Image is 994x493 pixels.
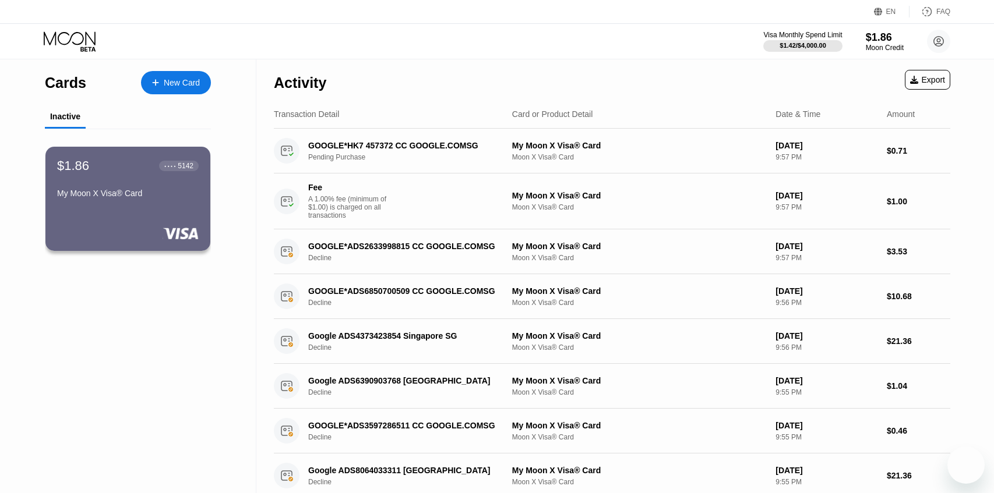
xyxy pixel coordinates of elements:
[308,153,514,161] div: Pending Purchase
[308,331,500,341] div: Google ADS4373423854 Singapore SG
[887,197,950,206] div: $1.00
[274,75,326,91] div: Activity
[308,466,500,475] div: Google ADS8064033311 [GEOGRAPHIC_DATA]
[887,471,950,480] div: $21.36
[308,421,500,430] div: GOOGLE*ADS3597286511 CC GOOGLE.COMSG
[512,141,766,150] div: My Moon X Visa® Card
[512,343,766,352] div: Moon X Visa® Card
[45,75,86,91] div: Cards
[512,299,766,307] div: Moon X Visa® Card
[57,189,199,198] div: My Moon X Visa® Card
[512,286,766,296] div: My Moon X Visa® Card
[910,6,950,17] div: FAQ
[905,70,950,90] div: Export
[763,31,842,52] div: Visa Monthly Spend Limit$1.42/$4,000.00
[886,8,896,16] div: EN
[776,242,877,251] div: [DATE]
[50,112,80,121] div: Inactive
[874,6,910,17] div: EN
[57,158,89,173] div: $1.86
[164,78,200,88] div: New Card
[274,229,950,274] div: GOOGLE*ADS2633998815 CC GOOGLE.COMSGDeclineMy Moon X Visa® CardMoon X Visa® Card[DATE]9:57 PM$3.53
[776,331,877,341] div: [DATE]
[274,109,339,119] div: Transaction Detail
[274,319,950,364] div: Google ADS4373423854 Singapore SGDeclineMy Moon X Visa® CardMoon X Visa® Card[DATE]9:56 PM$21.36
[308,195,396,219] div: A 1.00% fee (minimum of $1.00) is charged on all transactions
[512,254,766,262] div: Moon X Visa® Card
[776,286,877,296] div: [DATE]
[512,203,766,211] div: Moon X Visa® Card
[308,183,390,192] div: Fee
[308,286,500,296] div: GOOGLE*ADS6850700509 CC GOOGLE.COMSG
[512,331,766,341] div: My Moon X Visa® Card
[947,446,985,484] iframe: Button to launch messaging window
[866,44,904,52] div: Moon Credit
[512,109,593,119] div: Card or Product Detail
[776,343,877,352] div: 9:56 PM
[45,147,210,251] div: $1.86● ● ● ●5142My Moon X Visa® Card
[776,141,877,150] div: [DATE]
[776,421,877,430] div: [DATE]
[763,31,842,39] div: Visa Monthly Spend Limit
[776,376,877,385] div: [DATE]
[512,376,766,385] div: My Moon X Visa® Card
[308,433,514,441] div: Decline
[512,433,766,441] div: Moon X Visa® Card
[887,247,950,256] div: $3.53
[141,71,211,94] div: New Card
[776,478,877,486] div: 9:55 PM
[274,129,950,173] div: GOOGLE*HK7 457372 CC GOOGLE.COMSGPending PurchaseMy Moon X Visa® CardMoon X Visa® Card[DATE]9:57 ...
[164,164,176,168] div: ● ● ● ●
[866,31,904,52] div: $1.86Moon Credit
[910,75,945,84] div: Export
[308,242,500,251] div: GOOGLE*ADS2633998815 CC GOOGLE.COMSG
[308,478,514,486] div: Decline
[512,388,766,396] div: Moon X Visa® Card
[776,299,877,307] div: 9:56 PM
[512,466,766,475] div: My Moon X Visa® Card
[308,141,500,150] div: GOOGLE*HK7 457372 CC GOOGLE.COMSG
[780,42,826,49] div: $1.42 / $4,000.00
[776,203,877,211] div: 9:57 PM
[274,409,950,453] div: GOOGLE*ADS3597286511 CC GOOGLE.COMSGDeclineMy Moon X Visa® CardMoon X Visa® Card[DATE]9:55 PM$0.46
[887,146,950,155] div: $0.71
[776,466,877,475] div: [DATE]
[887,381,950,391] div: $1.04
[308,299,514,307] div: Decline
[776,388,877,396] div: 9:55 PM
[308,343,514,352] div: Decline
[887,292,950,301] div: $10.68
[887,336,950,346] div: $21.36
[512,191,766,200] div: My Moon X Visa® Card
[866,31,904,44] div: $1.86
[936,8,950,16] div: FAQ
[776,433,877,441] div: 9:55 PM
[887,109,915,119] div: Amount
[776,109,820,119] div: Date & Time
[178,162,193,170] div: 5142
[308,388,514,396] div: Decline
[274,364,950,409] div: Google ADS6390903768 [GEOGRAPHIC_DATA]DeclineMy Moon X Visa® CardMoon X Visa® Card[DATE]9:55 PM$1.04
[512,242,766,251] div: My Moon X Visa® Card
[776,254,877,262] div: 9:57 PM
[512,421,766,430] div: My Moon X Visa® Card
[512,478,766,486] div: Moon X Visa® Card
[274,274,950,319] div: GOOGLE*ADS6850700509 CC GOOGLE.COMSGDeclineMy Moon X Visa® CardMoon X Visa® Card[DATE]9:56 PM$10.68
[776,153,877,161] div: 9:57 PM
[308,376,500,385] div: Google ADS6390903768 [GEOGRAPHIC_DATA]
[512,153,766,161] div: Moon X Visa® Card
[776,191,877,200] div: [DATE]
[308,254,514,262] div: Decline
[887,426,950,435] div: $0.46
[274,173,950,229] div: FeeA 1.00% fee (minimum of $1.00) is charged on all transactionsMy Moon X Visa® CardMoon X Visa® ...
